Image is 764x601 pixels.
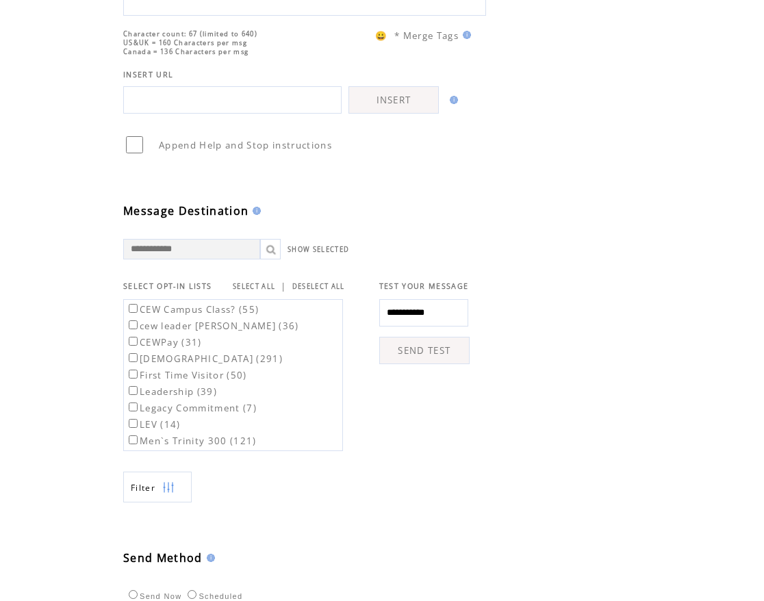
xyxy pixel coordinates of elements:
label: Leadership (39) [126,385,217,398]
span: Append Help and Stop instructions [159,139,332,151]
label: CEWPay (31) [126,336,202,348]
label: [DEMOGRAPHIC_DATA] (291) [126,353,283,365]
label: Send Now [125,592,181,600]
input: Men`s Trinity 300 (121) [129,435,138,444]
img: help.gif [459,31,471,39]
input: CEW Campus Class? (55) [129,304,138,313]
input: Scheduled [188,590,196,599]
input: First Time Visitor (50) [129,370,138,379]
label: First Time Visitor (50) [126,369,247,381]
span: * Merge Tags [394,29,459,42]
label: cew leader [PERSON_NAME] (36) [126,320,299,332]
input: Leadership (39) [129,386,138,395]
label: Legacy Commitment (7) [126,402,257,414]
a: SHOW SELECTED [288,245,349,254]
input: Send Now [129,590,138,599]
label: Men`s Trinity 300 (121) [126,435,257,447]
span: Message Destination [123,203,249,218]
label: CEW Campus Class? (55) [126,303,259,316]
span: 😀 [375,29,387,42]
a: INSERT [348,86,439,114]
span: | [281,280,286,292]
span: Send Method [123,550,203,565]
label: Scheduled [184,592,242,600]
a: DESELECT ALL [292,282,345,291]
span: Show filters [131,482,155,494]
span: SELECT OPT-IN LISTS [123,281,212,291]
span: INSERT URL [123,70,173,79]
span: US&UK = 160 Characters per msg [123,38,247,47]
img: help.gif [249,207,261,215]
span: Character count: 67 (limited to 640) [123,29,257,38]
span: TEST YOUR MESSAGE [379,281,469,291]
img: help.gif [203,554,215,562]
input: Legacy Commitment (7) [129,402,138,411]
a: SELECT ALL [233,282,275,291]
label: LEV (14) [126,418,181,431]
img: filters.png [162,472,175,503]
input: cew leader [PERSON_NAME] (36) [129,320,138,329]
a: SEND TEST [379,337,470,364]
img: help.gif [446,96,458,104]
input: CEWPay (31) [129,337,138,346]
input: LEV (14) [129,419,138,428]
span: Canada = 136 Characters per msg [123,47,249,56]
a: Filter [123,472,192,502]
input: [DEMOGRAPHIC_DATA] (291) [129,353,138,362]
